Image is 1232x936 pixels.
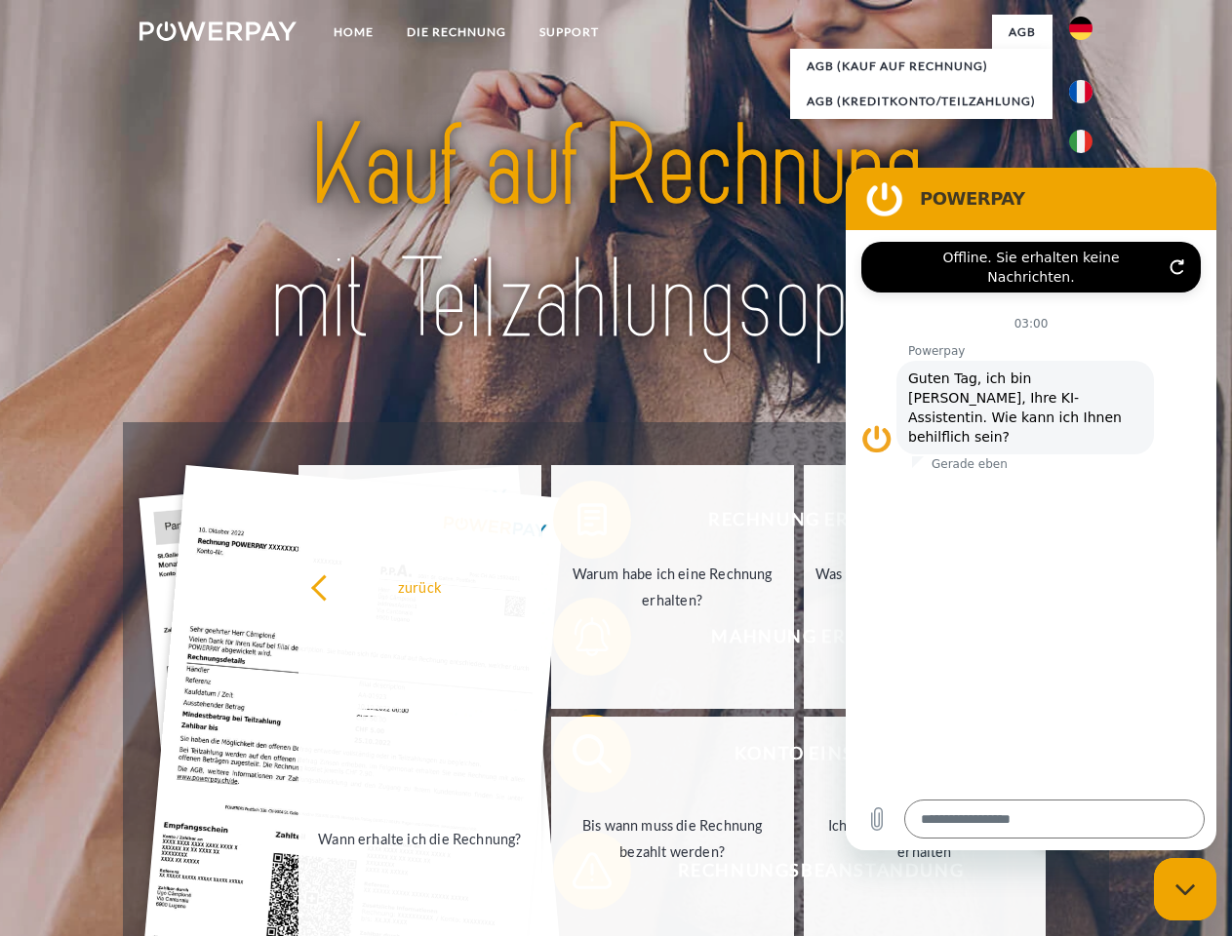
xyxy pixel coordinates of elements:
a: AGB (Kreditkonto/Teilzahlung) [790,84,1053,119]
iframe: Messaging-Fenster [846,168,1216,850]
div: zurück [310,573,530,600]
a: DIE RECHNUNG [390,15,523,50]
div: Warum habe ich eine Rechnung erhalten? [563,561,782,613]
a: SUPPORT [523,15,616,50]
iframe: Schaltfläche zum Öffnen des Messaging-Fensters; Konversation läuft [1154,858,1216,920]
div: Wann erhalte ich die Rechnung? [310,825,530,851]
img: title-powerpay_de.svg [186,94,1046,373]
img: logo-powerpay-white.svg [139,21,297,41]
img: fr [1069,80,1093,103]
div: Bis wann muss die Rechnung bezahlt werden? [563,812,782,865]
a: AGB (Kauf auf Rechnung) [790,49,1053,84]
a: Home [317,15,390,50]
img: de [1069,17,1093,40]
a: Was habe ich noch offen, ist meine Zahlung eingegangen? [804,465,1047,709]
div: Was habe ich noch offen, ist meine Zahlung eingegangen? [815,561,1035,613]
img: it [1069,130,1093,153]
div: Ich habe nur eine Teillieferung erhalten [815,812,1035,865]
a: agb [992,15,1053,50]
